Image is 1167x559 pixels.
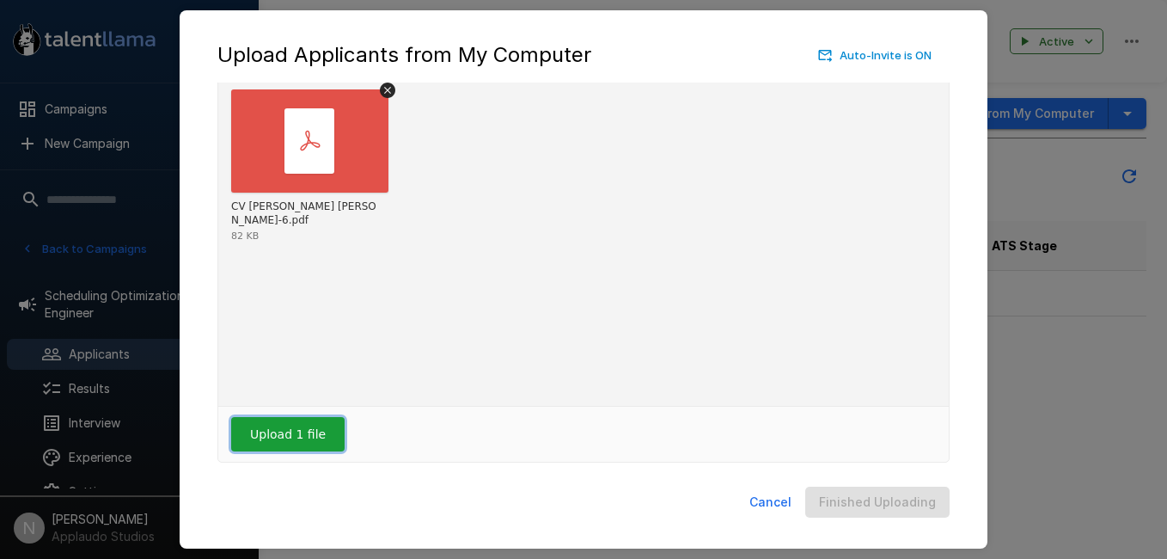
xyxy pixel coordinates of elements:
[742,487,798,519] button: Cancel
[217,41,950,69] div: Upload Applicants from My Computer
[231,417,345,451] button: Upload 1 file
[231,231,259,241] div: 82 KB
[815,42,936,69] button: Auto-Invite is ON
[380,83,395,98] button: Remove file
[217,33,950,463] div: Uppy Dashboard
[231,200,384,227] div: CV Fernanda Leon Fajardo-6.pdf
